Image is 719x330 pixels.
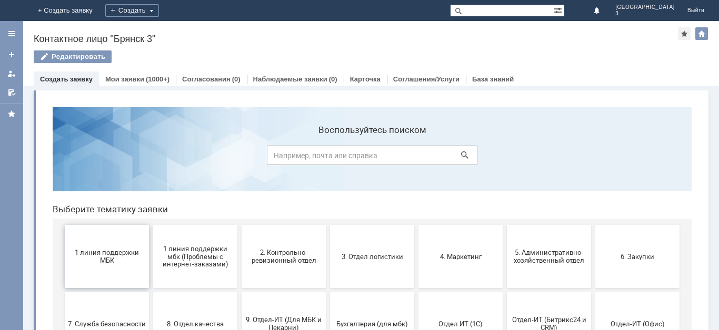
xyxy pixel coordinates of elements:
[615,4,675,11] span: [GEOGRAPHIC_DATA]
[253,75,327,83] a: Наблюдаемые заявки
[201,284,278,300] span: Это соглашение не активно!
[146,75,169,83] div: (1000+)
[8,105,647,116] header: Выберите тематику заявки
[201,150,278,166] span: 2. Контрольно-ревизионный отдел
[21,193,105,256] button: 7. Служба безопасности
[3,46,20,63] a: Создать заявку
[377,221,455,229] span: Отдел ИТ (1С)
[472,75,514,83] a: База знаний
[232,75,241,83] div: (0)
[109,261,193,324] button: Франчайзинг
[3,84,20,101] a: Мои согласования
[223,26,433,36] label: Воспользуйтесь поиском
[393,75,460,83] a: Соглашения/Услуги
[374,261,458,324] button: не актуален
[197,126,282,189] button: 2. Контрольно-ревизионный отдел
[695,27,708,40] div: Изменить домашнюю страницу
[112,221,190,229] span: 8. Отдел качества
[463,193,547,256] button: Отдел-ИТ (Битрикс24 и CRM)
[24,288,102,296] span: Финансовый отдел
[463,126,547,189] button: 5. Административно-хозяйственный отдел
[286,193,370,256] button: Бухгалтерия (для мбк)
[374,193,458,256] button: Отдел ИТ (1С)
[466,150,544,166] span: 5. Административно-хозяйственный отдел
[289,280,367,304] span: [PERSON_NAME]. Услуги ИТ для МБК (оформляет L1)
[105,75,144,83] a: Мои заявки
[109,193,193,256] button: 8. Отдел качества
[554,221,632,229] span: Отдел-ИТ (Офис)
[554,153,632,161] span: 6. Закупки
[466,217,544,233] span: Отдел-ИТ (Битрикс24 и CRM)
[34,34,678,44] div: Контактное лицо "Брянск 3"
[109,126,193,189] button: 1 линия поддержки мбк (Проблемы с интернет-заказами)
[105,4,159,17] div: Создать
[24,221,102,229] span: 7. Служба безопасности
[350,75,381,83] a: Карточка
[286,261,370,324] button: [PERSON_NAME]. Услуги ИТ для МБК (оформляет L1)
[374,126,458,189] button: 4. Маркетинг
[329,75,337,83] div: (0)
[112,146,190,169] span: 1 линия поддержки мбк (Проблемы с интернет-заказами)
[197,261,282,324] button: Это соглашение не активно!
[182,75,231,83] a: Согласования
[554,5,564,15] span: Расширенный поиск
[678,27,691,40] div: Добавить в избранное
[289,153,367,161] span: 3. Отдел логистики
[615,11,675,17] span: 3
[551,193,635,256] button: Отдел-ИТ (Офис)
[24,150,102,166] span: 1 линия поддержки МБК
[223,47,433,66] input: Например, почта или справка
[286,126,370,189] button: 3. Отдел логистики
[21,126,105,189] button: 1 линия поддержки МБК
[112,288,190,296] span: Франчайзинг
[289,221,367,229] span: Бухгалтерия (для мбк)
[377,288,455,296] span: не актуален
[3,65,20,82] a: Мои заявки
[551,126,635,189] button: 6. Закупки
[201,217,278,233] span: 9. Отдел-ИТ (Для МБК и Пекарни)
[21,261,105,324] button: Финансовый отдел
[197,193,282,256] button: 9. Отдел-ИТ (Для МБК и Пекарни)
[40,75,93,83] a: Создать заявку
[377,153,455,161] span: 4. Маркетинг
